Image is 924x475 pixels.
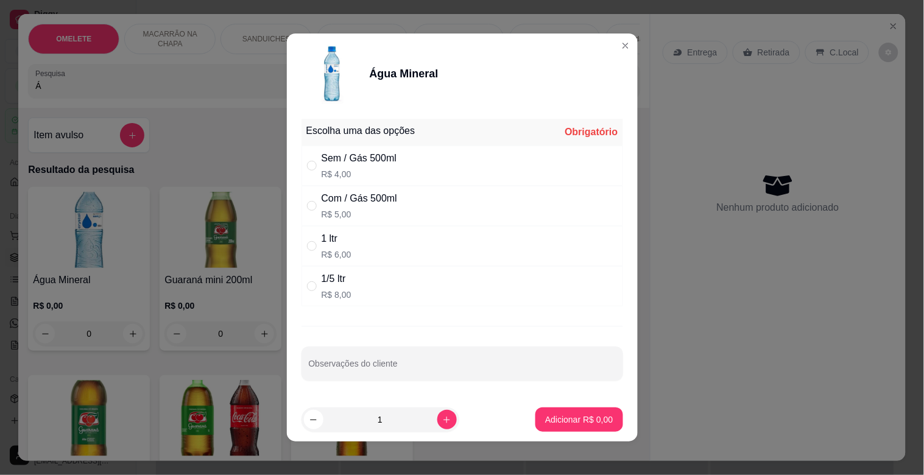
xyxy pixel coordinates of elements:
p: Adicionar R$ 0,00 [545,413,613,426]
div: Sem / Gás 500ml [322,151,397,166]
p: R$ 8,00 [322,289,351,301]
div: 1/5 ltr [322,272,351,286]
button: Close [616,36,635,55]
button: decrease-product-quantity [304,410,323,429]
img: product-image [302,43,362,104]
p: R$ 5,00 [322,208,397,220]
div: Água Mineral [370,65,439,82]
input: Observações do cliente [309,362,616,375]
button: increase-product-quantity [437,410,457,429]
p: R$ 4,00 [322,168,397,180]
button: Adicionar R$ 0,00 [535,407,622,432]
div: Obrigatório [565,125,618,139]
div: Escolha uma das opções [306,124,415,138]
div: Com / Gás 500ml [322,191,397,206]
div: 1 ltr [322,231,351,246]
p: R$ 6,00 [322,248,351,261]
